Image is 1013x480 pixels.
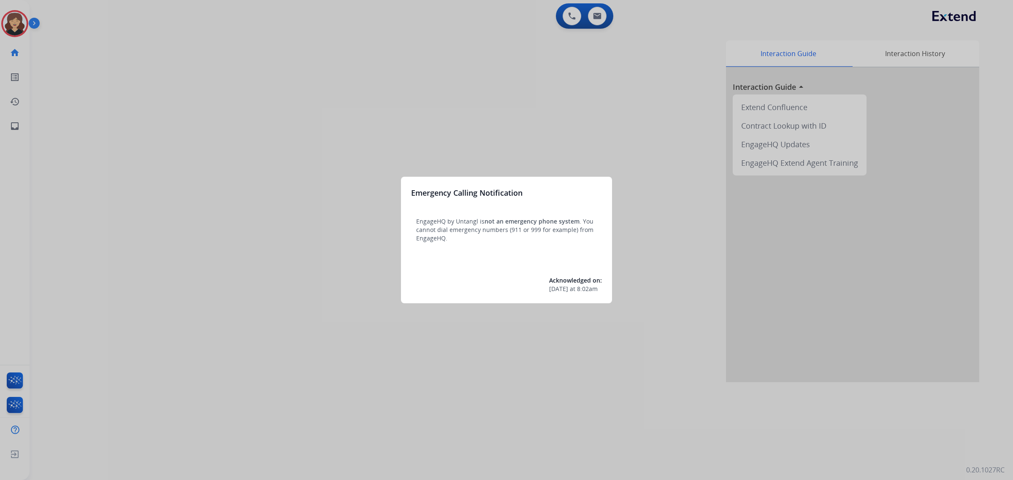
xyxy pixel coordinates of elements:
span: 8:02am [577,285,598,293]
p: EngageHQ by Untangl is . You cannot dial emergency numbers (911 or 999 for example) from EngageHQ. [416,217,597,243]
h3: Emergency Calling Notification [411,187,523,199]
span: not an emergency phone system [485,217,580,225]
span: Acknowledged on: [549,276,602,284]
div: at [549,285,602,293]
span: [DATE] [549,285,568,293]
p: 0.20.1027RC [966,465,1005,475]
